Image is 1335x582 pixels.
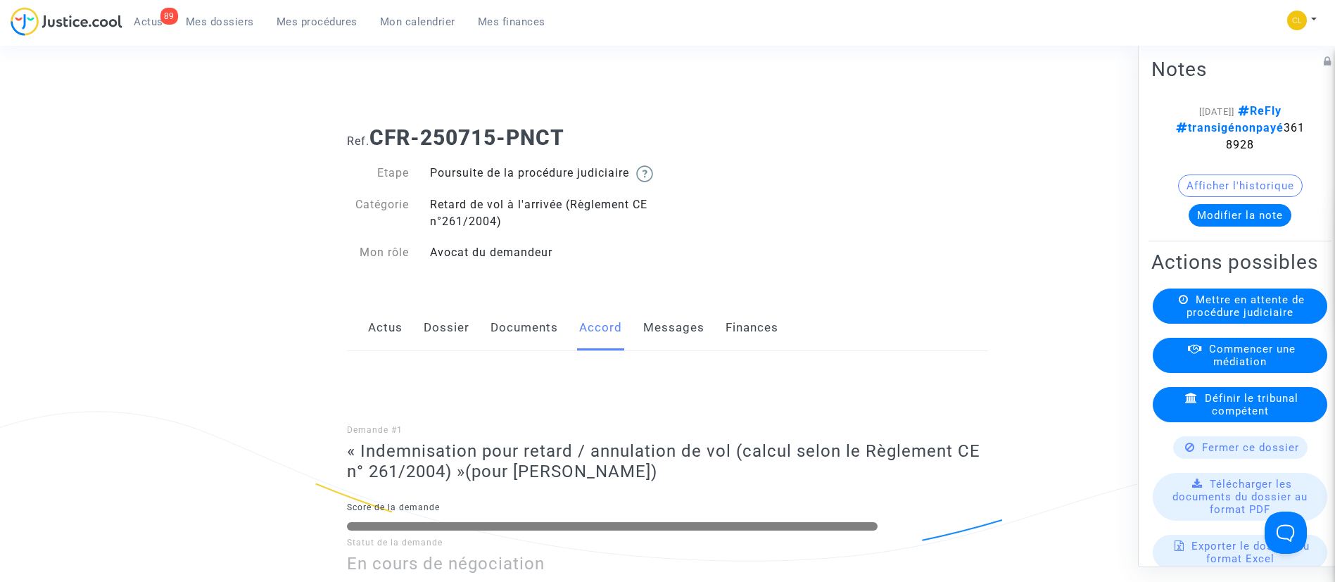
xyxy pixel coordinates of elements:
span: transigénonpayé [1176,120,1284,134]
span: Ref. [347,134,369,148]
span: Télécharger les documents du dossier au format PDF [1172,477,1308,515]
h2: Actions possibles [1151,249,1329,274]
a: Mes procédures [265,11,369,32]
div: 89 [160,8,178,25]
a: Messages [643,305,704,351]
h2: Notes [1151,56,1329,81]
div: Etape [336,165,419,182]
div: Retard de vol à l'arrivée (Règlement CE n°261/2004) [419,196,668,230]
div: Catégorie [336,196,419,230]
span: ReFly [1234,103,1282,117]
a: Mon calendrier [369,11,467,32]
span: Mes dossiers [186,15,254,28]
a: Mes finances [467,11,557,32]
a: 89Actus [122,11,175,32]
img: help.svg [636,165,653,182]
p: Statut de la demande [347,534,988,552]
img: jc-logo.svg [11,7,122,36]
button: Afficher l'historique [1178,174,1303,196]
h3: « Indemnisation pour retard / annulation de vol (calcul selon le Règlement CE n° 261/2004) » [347,441,988,482]
span: Mon calendrier [380,15,455,28]
span: Exporter le dossier au format Excel [1191,539,1310,564]
a: Dossier [424,305,469,351]
a: Finances [726,305,778,351]
p: Demande #1 [347,422,988,439]
span: [[DATE]] [1199,106,1234,116]
div: Mon rôle [336,244,419,261]
img: 6fca9af68d76bfc0a5525c74dfee314f [1287,11,1307,30]
span: Définir le tribunal compétent [1205,391,1298,417]
a: Mes dossiers [175,11,265,32]
a: Accord [579,305,622,351]
span: Mes procédures [277,15,358,28]
p: Score de la demande [347,499,988,517]
button: Modifier la note [1189,203,1291,226]
div: Avocat du demandeur [419,244,668,261]
b: CFR-250715-PNCT [369,125,564,150]
div: Poursuite de la procédure judiciaire [419,165,668,182]
iframe: Help Scout Beacon - Open [1265,512,1307,554]
span: 3618928 [1176,120,1305,151]
span: Fermer ce dossier [1202,441,1299,453]
span: Actus [134,15,163,28]
span: Mettre en attente de procédure judiciaire [1187,293,1305,318]
h3: En cours de négociation [347,554,988,574]
span: Commencer une médiation [1209,342,1296,367]
a: Actus [368,305,403,351]
span: (pour [PERSON_NAME]) [465,462,657,481]
a: Documents [491,305,558,351]
span: Mes finances [478,15,545,28]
